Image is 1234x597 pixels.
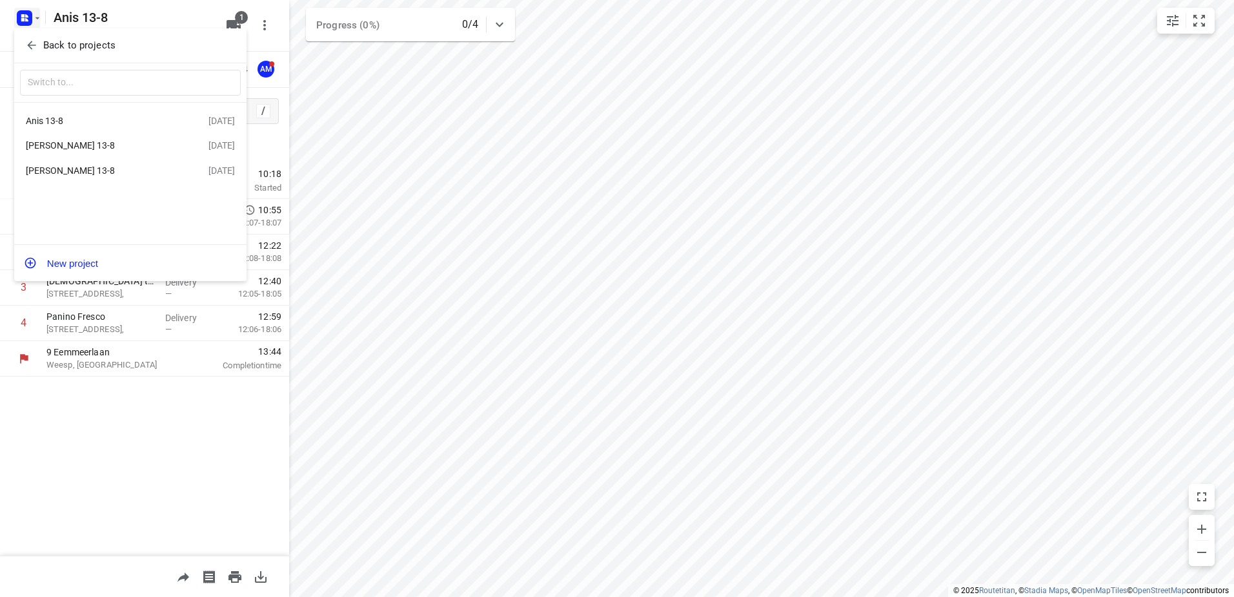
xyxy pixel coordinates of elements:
div: [DATE] [208,165,235,176]
div: [PERSON_NAME] 13-8[DATE] [14,133,247,158]
button: New project [14,250,247,276]
div: [DATE] [208,116,235,126]
div: [DATE] [208,140,235,151]
input: Switch to... [20,70,241,96]
button: Back to projects [20,35,241,56]
div: [PERSON_NAME] 13-8 [26,165,174,176]
div: [PERSON_NAME] 13-8 [26,140,174,151]
div: Anis 13-8[DATE] [14,108,247,133]
div: [PERSON_NAME] 13-8[DATE] [14,158,247,183]
p: Back to projects [43,38,116,53]
div: Anis 13-8 [26,116,174,126]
